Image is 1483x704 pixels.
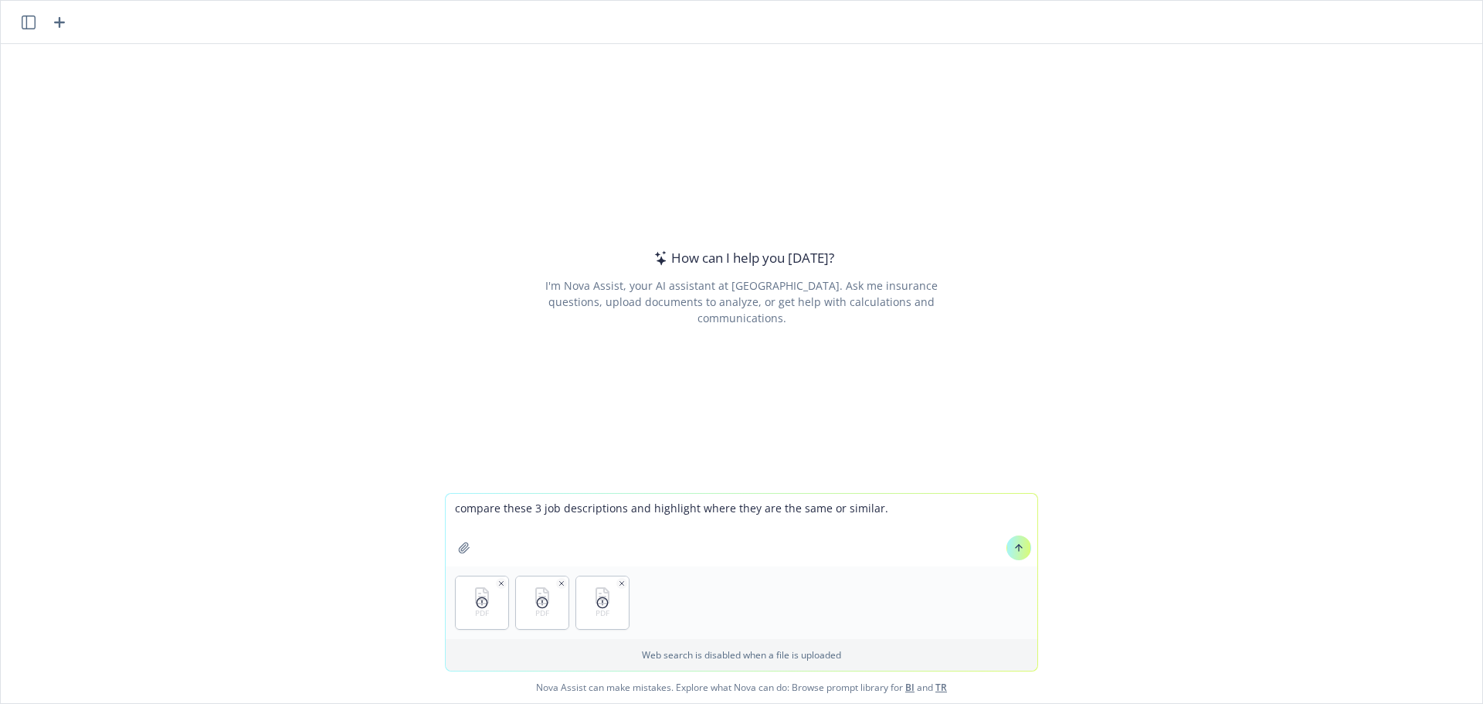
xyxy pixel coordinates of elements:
a: TR [935,681,947,694]
p: Web search is disabled when a file is uploaded [455,648,1028,661]
span: Nova Assist can make mistakes. Explore what Nova can do: Browse prompt library for and [7,672,1476,703]
textarea: compare these 3 job descriptions and highlight where they are the same or similar. [446,494,1037,566]
a: BI [905,681,915,694]
div: I'm Nova Assist, your AI assistant at [GEOGRAPHIC_DATA]. Ask me insurance questions, upload docum... [524,277,959,326]
div: How can I help you [DATE]? [650,248,834,268]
